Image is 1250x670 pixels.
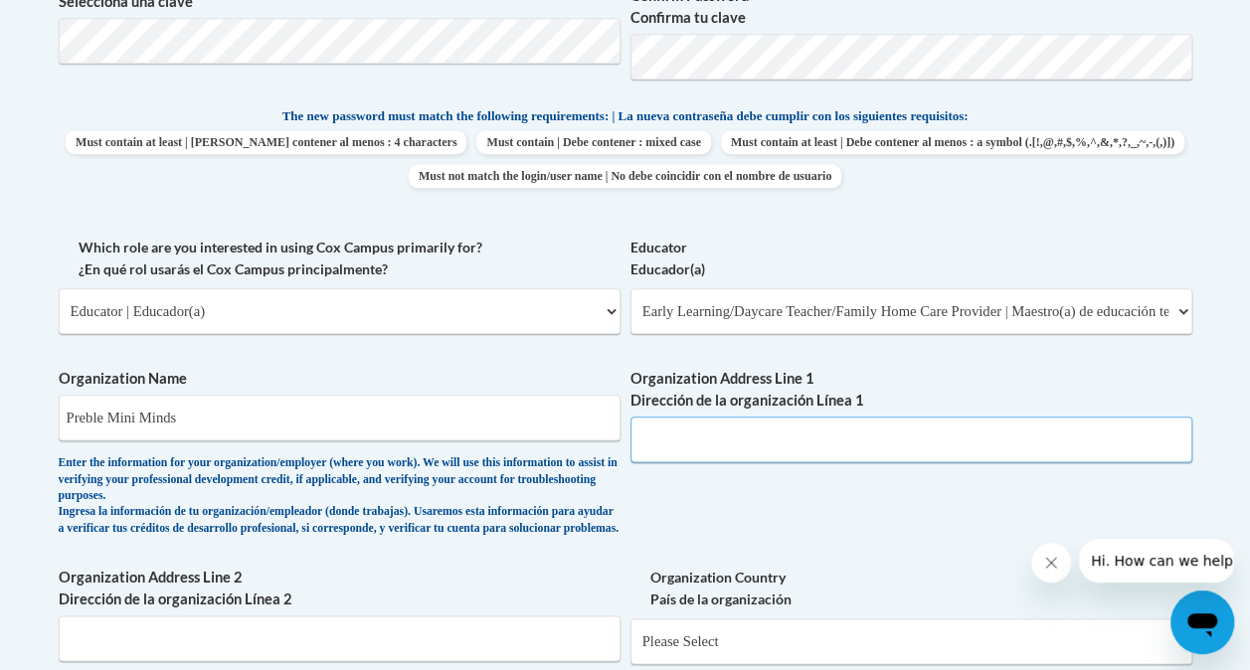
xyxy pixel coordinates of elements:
[59,395,621,440] input: Metadata input
[59,237,621,280] label: Which role are you interested in using Cox Campus primarily for? ¿En qué rol usarás el Cox Campus...
[409,164,841,188] span: Must not match the login/user name | No debe coincidir con el nombre de usuario
[12,14,161,30] span: Hi. How can we help?
[59,368,621,390] label: Organization Name
[630,567,1192,610] label: Organization Country País de la organización
[59,615,621,661] input: Metadata input
[630,368,1192,412] label: Organization Address Line 1 Dirección de la organización Línea 1
[59,455,621,537] div: Enter the information for your organization/employer (where you work). We will use this informati...
[1031,543,1071,583] iframe: Close message
[1079,539,1234,583] iframe: Message from company
[721,130,1184,154] span: Must contain at least | Debe contener al menos : a symbol (.[!,@,#,$,%,^,&,*,?,_,~,-,(,)])
[282,107,969,125] span: The new password must match the following requirements: | La nueva contraseña debe cumplir con lo...
[630,237,1192,280] label: Educator Educador(a)
[66,130,466,154] span: Must contain at least | [PERSON_NAME] contener al menos : 4 characters
[1170,590,1234,654] iframe: Button to launch messaging window
[476,130,710,154] span: Must contain | Debe contener : mixed case
[59,567,621,610] label: Organization Address Line 2 Dirección de la organización Línea 2
[630,417,1192,462] input: Metadata input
